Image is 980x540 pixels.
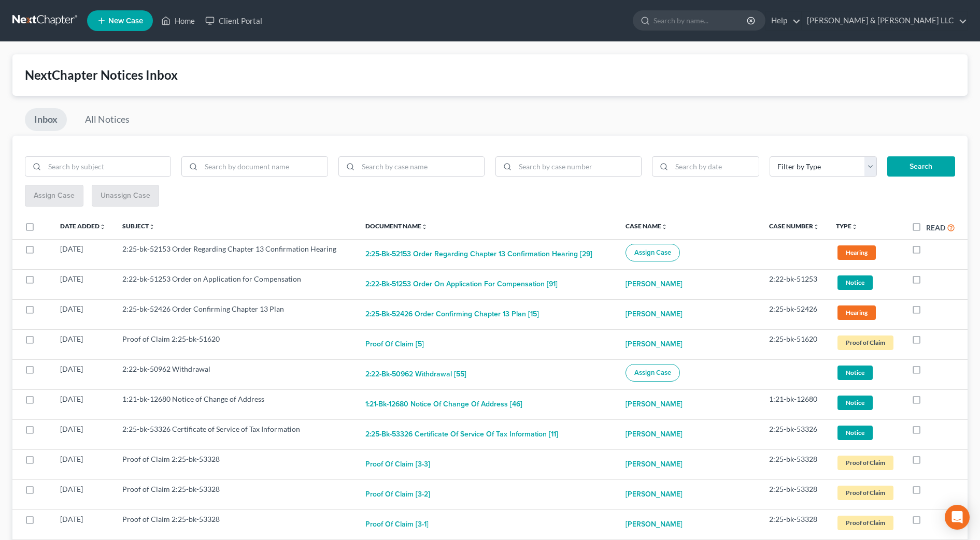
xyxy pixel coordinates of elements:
td: 2:22-bk-51253 Order on Application for Compensation [114,269,357,299]
td: 2:22-bk-51253 [761,269,828,299]
a: Subjectunfold_more [122,222,155,230]
a: Hearing [836,304,895,321]
i: unfold_more [421,224,428,230]
td: [DATE] [52,269,114,299]
a: [PERSON_NAME] & [PERSON_NAME] LLC [802,11,967,30]
span: Proof of Claim [837,516,893,530]
button: 2:22-bk-51253 Order on Application for Compensation [91] [365,274,558,295]
a: [PERSON_NAME] [626,454,683,475]
input: Search by case number [515,157,641,177]
a: Proof of Claim [836,484,895,501]
a: [PERSON_NAME] [626,304,683,325]
a: All Notices [76,108,139,131]
a: Inbox [25,108,67,131]
td: Proof of Claim 2:25-bk-51620 [114,329,357,359]
td: 2:22-bk-50962 Withdrawal [114,359,357,389]
button: 2:22-bk-50962 Withdrawal [55] [365,364,466,385]
td: [DATE] [52,479,114,509]
span: Proof of Claim [837,486,893,500]
a: [PERSON_NAME] [626,424,683,445]
a: Notice [836,274,895,291]
td: 2:25-bk-51620 [761,329,828,359]
td: [DATE] [52,299,114,329]
td: 2:25-bk-52426 Order Confirming Chapter 13 Plan [114,299,357,329]
a: Typeunfold_more [836,222,858,230]
td: Proof of Claim 2:25-bk-53328 [114,509,357,539]
i: unfold_more [813,224,819,230]
td: 2:25-bk-53328 [761,449,828,479]
a: Notice [836,394,895,411]
td: [DATE] [52,389,114,419]
i: unfold_more [851,224,858,230]
input: Search by subject [45,157,171,177]
a: Help [766,11,801,30]
div: NextChapter Notices Inbox [25,67,955,83]
span: Hearing [837,245,876,259]
a: Case Nameunfold_more [626,222,667,230]
td: Proof of Claim 2:25-bk-53328 [114,479,357,509]
i: unfold_more [100,224,106,230]
a: Client Portal [200,11,267,30]
a: Document Nameunfold_more [365,222,428,230]
button: 2:25-bk-52426 Order Confirming Chapter 13 Plan [15] [365,304,539,325]
td: [DATE] [52,419,114,449]
button: Search [887,156,955,177]
a: Notice [836,424,895,441]
span: Proof of Claim [837,335,893,349]
button: 2:25-bk-52153 Order Regarding Chapter 13 Confirmation Hearing [29] [365,244,592,265]
td: Proof of Claim 2:25-bk-53328 [114,449,357,479]
a: Case Numberunfold_more [769,222,819,230]
button: Proof of Claim [3-2] [365,484,430,505]
input: Search by name... [654,11,748,30]
td: 2:25-bk-53328 [761,479,828,509]
i: unfold_more [149,224,155,230]
a: Proof of Claim [836,454,895,471]
label: Read [926,222,945,233]
td: 2:25-bk-52426 [761,299,828,329]
td: 2:25-bk-53326 Certificate of Service of Tax Information [114,419,357,449]
a: Home [156,11,200,30]
td: 2:25-bk-53326 [761,419,828,449]
a: [PERSON_NAME] [626,514,683,535]
td: 1:21-bk-12680 [761,389,828,419]
button: 1:21-bk-12680 Notice of Change of Address [46] [365,394,522,415]
span: Proof of Claim [837,456,893,470]
a: Date Addedunfold_more [60,222,106,230]
span: Notice [837,426,873,440]
button: Proof of Claim [5] [365,334,424,355]
button: Proof of Claim [3-3] [365,454,430,475]
a: [PERSON_NAME] [626,394,683,415]
a: Notice [836,364,895,381]
button: 2:25-bk-53326 Certificate of Service of Tax Information [11] [365,424,558,445]
input: Search by document name [201,157,327,177]
a: Hearing [836,244,895,261]
a: Proof of Claim [836,334,895,351]
input: Search by date [672,157,759,177]
td: [DATE] [52,239,114,269]
td: 1:21-bk-12680 Notice of Change of Address [114,389,357,419]
button: Assign Case [626,244,680,261]
span: Notice [837,275,873,289]
td: [DATE] [52,449,114,479]
span: Hearing [837,305,876,319]
td: [DATE] [52,509,114,539]
td: 2:25-bk-53328 [761,509,828,539]
a: [PERSON_NAME] [626,334,683,355]
span: Assign Case [634,249,671,257]
input: Search by case name [358,157,484,177]
a: [PERSON_NAME] [626,484,683,505]
span: Notice [837,396,873,410]
button: Assign Case [626,364,680,382]
td: 2:25-bk-52153 Order Regarding Chapter 13 Confirmation Hearing [114,239,357,269]
span: Notice [837,366,873,380]
td: [DATE] [52,329,114,359]
span: New Case [108,17,143,25]
a: [PERSON_NAME] [626,274,683,295]
div: Open Intercom Messenger [945,505,970,530]
button: Proof of Claim [3-1] [365,514,429,535]
a: Proof of Claim [836,514,895,531]
td: [DATE] [52,359,114,389]
i: unfold_more [661,224,667,230]
span: Assign Case [634,369,671,377]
